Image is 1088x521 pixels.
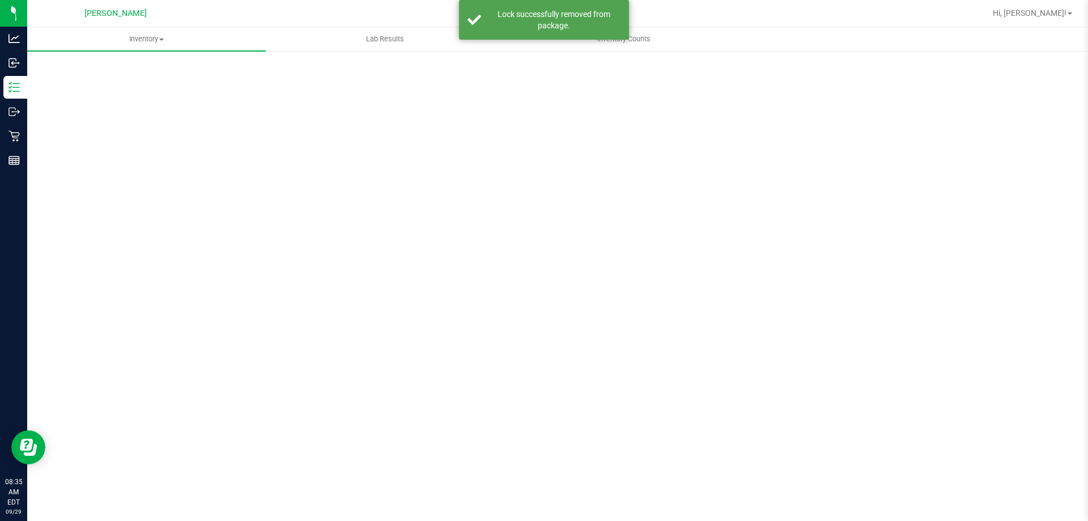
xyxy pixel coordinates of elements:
[27,27,266,51] a: Inventory
[8,155,20,166] inline-svg: Reports
[84,9,147,18] span: [PERSON_NAME]
[351,34,419,44] span: Lab Results
[266,27,504,51] a: Lab Results
[5,507,22,516] p: 09/29
[8,130,20,142] inline-svg: Retail
[8,106,20,117] inline-svg: Outbound
[487,9,620,31] div: Lock successfully removed from package.
[993,9,1066,18] span: Hi, [PERSON_NAME]!
[11,430,45,464] iframe: Resource center
[27,34,266,44] span: Inventory
[8,82,20,93] inline-svg: Inventory
[8,33,20,44] inline-svg: Analytics
[5,477,22,507] p: 08:35 AM EDT
[8,57,20,69] inline-svg: Inbound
